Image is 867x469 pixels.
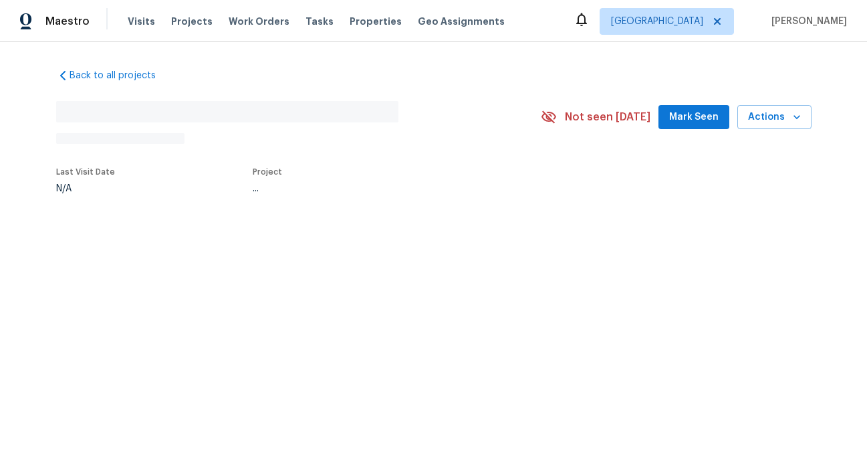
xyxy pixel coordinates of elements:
span: Tasks [305,17,334,26]
span: Not seen [DATE] [565,110,650,124]
div: N/A [56,184,115,193]
span: Geo Assignments [418,15,505,28]
span: Last Visit Date [56,168,115,176]
span: [PERSON_NAME] [766,15,847,28]
a: Back to all projects [56,69,184,82]
span: Properties [350,15,402,28]
div: ... [253,184,509,193]
span: [GEOGRAPHIC_DATA] [611,15,703,28]
span: Mark Seen [669,109,719,126]
span: Project [253,168,282,176]
span: Visits [128,15,155,28]
button: Mark Seen [658,105,729,130]
button: Actions [737,105,812,130]
span: Projects [171,15,213,28]
span: Maestro [45,15,90,28]
span: Actions [748,109,801,126]
span: Work Orders [229,15,289,28]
